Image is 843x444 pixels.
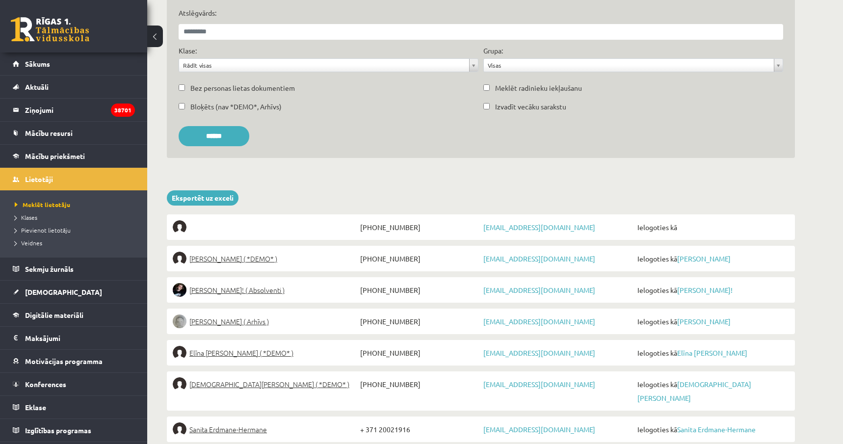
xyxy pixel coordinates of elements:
[179,59,478,72] a: Rādīt visas
[173,346,358,360] a: Elīna [PERSON_NAME] ( *DEMO* )
[358,422,481,436] span: + 371 20021916
[483,286,595,294] a: [EMAIL_ADDRESS][DOMAIN_NAME]
[167,190,238,206] a: Eksportēt uz exceli
[25,380,66,389] span: Konferences
[637,380,751,402] a: [DEMOGRAPHIC_DATA][PERSON_NAME]
[13,373,135,395] a: Konferences
[483,46,503,56] label: Grupa:
[483,254,595,263] a: [EMAIL_ADDRESS][DOMAIN_NAME]
[189,377,349,391] span: [DEMOGRAPHIC_DATA][PERSON_NAME] ( *DEMO* )
[677,286,733,294] a: [PERSON_NAME]!
[13,304,135,326] a: Digitālie materiāli
[173,283,186,297] img: Sofija Anrio-Karlauska!
[173,422,186,436] img: Sanita Erdmane-Hermane
[173,314,358,328] a: [PERSON_NAME] ( Arhīvs )
[189,314,269,328] span: [PERSON_NAME] ( Arhīvs )
[677,254,731,263] a: [PERSON_NAME]
[495,83,582,93] label: Meklēt radinieku iekļaušanu
[13,145,135,167] a: Mācību priekšmeti
[25,82,49,91] span: Aktuāli
[15,200,137,209] a: Meklēt lietotāju
[635,422,789,436] span: Ielogoties kā
[189,422,267,436] span: Sanita Erdmane-Hermane
[15,226,137,235] a: Pievienot lietotāju
[189,283,285,297] span: [PERSON_NAME]! ( Absolventi )
[179,8,783,18] label: Atslēgvārds:
[13,350,135,372] a: Motivācijas programma
[488,59,770,72] span: Visas
[358,346,481,360] span: [PHONE_NUMBER]
[358,377,481,391] span: [PHONE_NUMBER]
[25,287,102,296] span: [DEMOGRAPHIC_DATA]
[358,220,481,234] span: [PHONE_NUMBER]
[111,104,135,117] i: 38701
[15,213,37,221] span: Klases
[13,76,135,98] a: Aktuāli
[483,425,595,434] a: [EMAIL_ADDRESS][DOMAIN_NAME]
[25,327,135,349] legend: Maksājumi
[25,129,73,137] span: Mācību resursi
[183,59,465,72] span: Rādīt visas
[25,264,74,273] span: Sekmju žurnāls
[13,396,135,418] a: Eklase
[13,419,135,442] a: Izglītības programas
[15,226,71,234] span: Pievienot lietotāju
[635,377,789,405] span: Ielogoties kā
[15,239,42,247] span: Veidnes
[677,425,756,434] a: Sanita Erdmane-Hermane
[358,283,481,297] span: [PHONE_NUMBER]
[13,327,135,349] a: Maksājumi
[173,377,358,391] a: [DEMOGRAPHIC_DATA][PERSON_NAME] ( *DEMO* )
[15,238,137,247] a: Veidnes
[25,99,135,121] legend: Ziņojumi
[15,213,137,222] a: Klases
[25,357,103,366] span: Motivācijas programma
[190,83,295,93] label: Bez personas lietas dokumentiem
[173,346,186,360] img: Elīna Jolanta Bunce
[677,317,731,326] a: [PERSON_NAME]
[25,59,50,68] span: Sākums
[25,152,85,160] span: Mācību priekšmeti
[13,281,135,303] a: [DEMOGRAPHIC_DATA]
[189,346,293,360] span: Elīna [PERSON_NAME] ( *DEMO* )
[483,223,595,232] a: [EMAIL_ADDRESS][DOMAIN_NAME]
[25,403,46,412] span: Eklase
[173,252,358,265] a: [PERSON_NAME] ( *DEMO* )
[189,252,277,265] span: [PERSON_NAME] ( *DEMO* )
[13,52,135,75] a: Sākums
[190,102,282,112] label: Bloķēts (nav *DEMO*, Arhīvs)
[173,314,186,328] img: Lelde Braune
[25,311,83,319] span: Digitālie materiāli
[13,99,135,121] a: Ziņojumi38701
[358,314,481,328] span: [PHONE_NUMBER]
[635,220,789,234] span: Ielogoties kā
[635,346,789,360] span: Ielogoties kā
[13,122,135,144] a: Mācību resursi
[484,59,783,72] a: Visas
[13,168,135,190] a: Lietotāji
[483,348,595,357] a: [EMAIL_ADDRESS][DOMAIN_NAME]
[173,422,358,436] a: Sanita Erdmane-Hermane
[635,283,789,297] span: Ielogoties kā
[635,314,789,328] span: Ielogoties kā
[358,252,481,265] span: [PHONE_NUMBER]
[15,201,70,209] span: Meklēt lietotāju
[173,252,186,265] img: Elīna Elizabete Ancveriņa
[173,283,358,297] a: [PERSON_NAME]! ( Absolventi )
[495,102,566,112] label: Izvadīt vecāku sarakstu
[179,46,197,56] label: Klase:
[25,175,53,183] span: Lietotāji
[483,317,595,326] a: [EMAIL_ADDRESS][DOMAIN_NAME]
[635,252,789,265] span: Ielogoties kā
[11,17,89,42] a: Rīgas 1. Tālmācības vidusskola
[677,348,747,357] a: Elīna [PERSON_NAME]
[173,377,186,391] img: Krista Kristiāna Dumbre
[25,426,91,435] span: Izglītības programas
[483,380,595,389] a: [EMAIL_ADDRESS][DOMAIN_NAME]
[13,258,135,280] a: Sekmju žurnāls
